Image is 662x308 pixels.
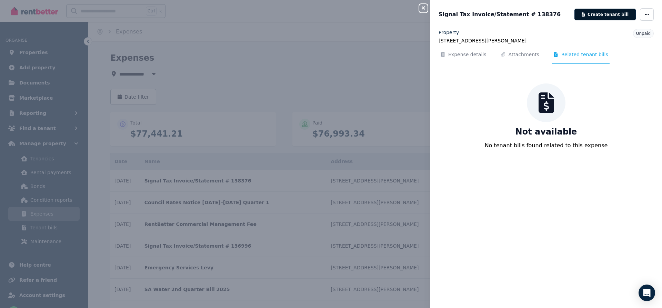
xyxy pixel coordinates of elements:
span: Expense details [448,51,487,58]
button: Create tenant bill [574,9,636,20]
span: Signal Tax Invoice/Statement # 138376 [439,10,561,19]
p: Not available [515,126,577,137]
span: Related tenant bills [561,51,608,58]
legend: [STREET_ADDRESS][PERSON_NAME] [439,37,654,44]
nav: Tabs [439,51,654,64]
span: Attachments [509,51,539,58]
label: Property [439,29,459,36]
div: Open Intercom Messenger [639,285,655,301]
span: Unpaid [636,31,651,36]
p: No tenant bills found related to this expense [485,141,608,150]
